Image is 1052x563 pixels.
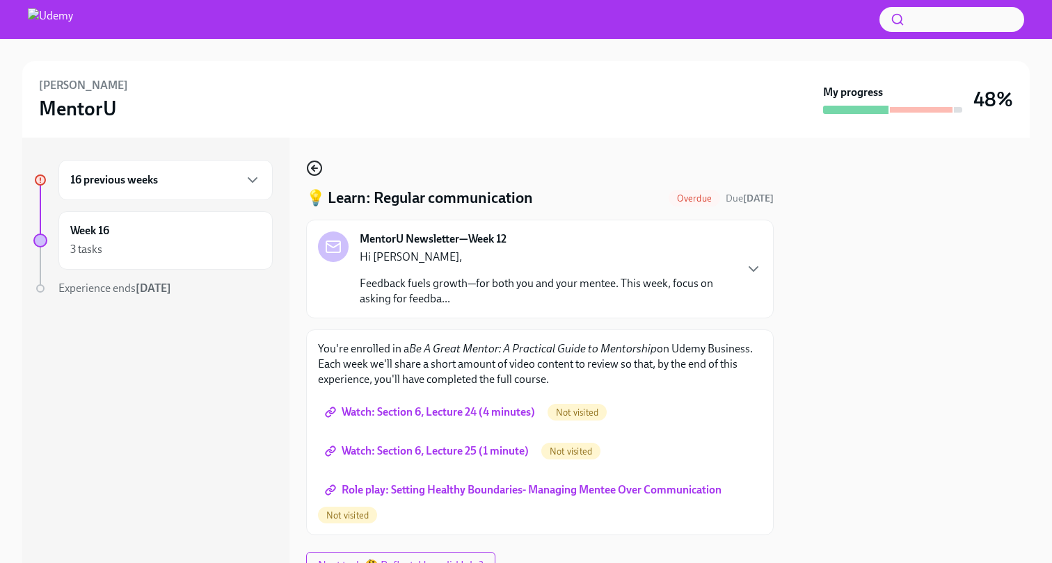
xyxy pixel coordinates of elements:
[70,172,158,188] h6: 16 previous weeks
[328,444,529,458] span: Watch: Section 6, Lecture 25 (1 minute)
[360,276,734,307] p: Feedback fuels growth—for both you and your mentee. This week, focus on asking for feedba...
[58,160,273,200] div: 16 previous weeks
[136,281,171,295] strong: [DATE]
[726,192,774,205] span: August 8th, 2025 22:00
[328,405,535,419] span: Watch: Section 6, Lecture 24 (4 minutes)
[318,476,731,504] a: Role play: Setting Healthy Boundaries- Managing Mentee Over Communication
[33,211,273,270] a: Week 163 tasks
[39,78,128,93] h6: [PERSON_NAME]
[306,188,533,209] h4: 💡 Learn: Regular communication
[39,96,117,121] h3: MentorU
[360,231,507,247] strong: MentorU Newsletter—Week 12
[726,193,774,204] span: Due
[318,398,545,426] a: Watch: Section 6, Lecture 24 (4 minutes)
[318,341,762,387] p: You're enrolled in a on Udemy Business. Each week we'll share a short amount of video content to ...
[360,250,734,265] p: Hi [PERSON_NAME],
[328,483,722,497] span: Role play: Setting Healthy Boundaries- Managing Mentee Over Communication
[541,446,600,457] span: Not visited
[70,223,109,238] h6: Week 16
[318,510,377,521] span: Not visited
[70,242,102,257] div: 3 tasks
[743,193,774,204] strong: [DATE]
[973,87,1013,112] h3: 48%
[58,281,171,295] span: Experience ends
[823,85,883,100] strong: My progress
[548,407,607,418] span: Not visited
[28,8,73,31] img: Udemy
[318,437,539,465] a: Watch: Section 6, Lecture 25 (1 minute)
[669,193,720,204] span: Overdue
[409,342,657,355] em: Be A Great Mentor: A Practical Guide to Mentorship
